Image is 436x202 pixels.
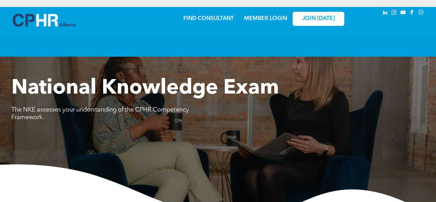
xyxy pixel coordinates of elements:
[302,16,335,22] span: JOIN [DATE]
[382,9,389,18] a: linkedin
[391,9,398,18] a: instagram
[399,9,407,18] a: youtube
[293,12,344,26] a: JOIN [DATE]
[13,14,75,27] img: A blue and white logo for cp alberta
[244,16,287,21] a: MEMBER LOGIN
[11,78,279,99] span: National Knowledge Exam
[11,107,189,121] span: The NKE assesses your understanding of the CPHR Competency Framework.
[417,9,425,18] a: Social network
[408,9,416,18] a: facebook
[183,16,234,21] a: FIND CONSULTANT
